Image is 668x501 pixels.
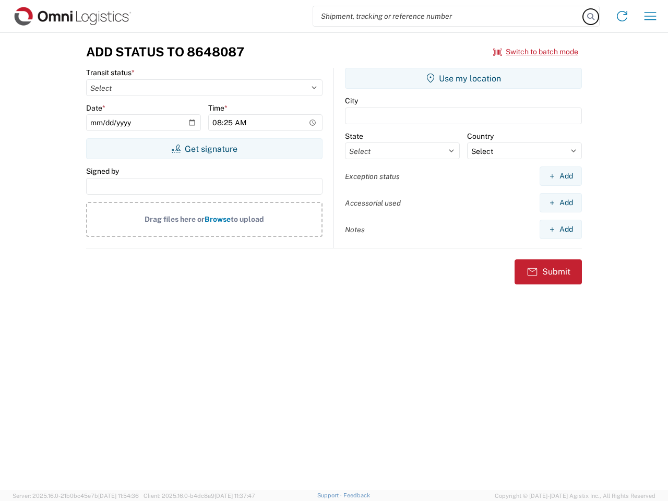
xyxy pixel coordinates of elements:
[98,493,139,499] span: [DATE] 11:54:36
[345,198,401,208] label: Accessorial used
[313,6,583,26] input: Shipment, tracking or reference number
[205,215,231,223] span: Browse
[495,491,655,500] span: Copyright © [DATE]-[DATE] Agistix Inc., All Rights Reserved
[345,68,582,89] button: Use my location
[345,132,363,141] label: State
[515,259,582,284] button: Submit
[86,68,135,77] label: Transit status
[345,225,365,234] label: Notes
[540,166,582,186] button: Add
[493,43,578,61] button: Switch to batch mode
[467,132,494,141] label: Country
[345,172,400,181] label: Exception status
[540,193,582,212] button: Add
[13,493,139,499] span: Server: 2025.16.0-21b0bc45e7b
[214,493,255,499] span: [DATE] 11:37:47
[317,492,343,498] a: Support
[540,220,582,239] button: Add
[208,103,228,113] label: Time
[86,166,119,176] label: Signed by
[345,96,358,105] label: City
[231,215,264,223] span: to upload
[144,493,255,499] span: Client: 2025.16.0-b4dc8a9
[86,44,244,59] h3: Add Status to 8648087
[86,138,323,159] button: Get signature
[343,492,370,498] a: Feedback
[145,215,205,223] span: Drag files here or
[86,103,105,113] label: Date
